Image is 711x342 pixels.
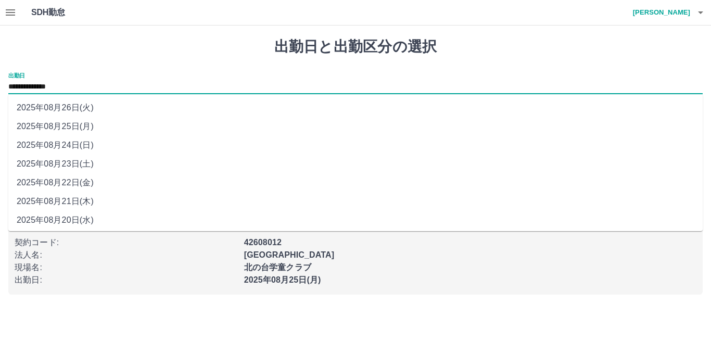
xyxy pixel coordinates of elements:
[8,192,703,211] li: 2025年08月21日(木)
[8,136,703,155] li: 2025年08月24日(日)
[15,249,238,261] p: 法人名 :
[244,263,311,272] b: 北の台学童クラブ
[8,98,703,117] li: 2025年08月26日(火)
[244,238,282,247] b: 42608012
[8,155,703,173] li: 2025年08月23日(土)
[8,230,703,248] li: 2025年08月19日(火)
[15,261,238,274] p: 現場名 :
[8,38,703,56] h1: 出勤日と出勤区分の選択
[8,173,703,192] li: 2025年08月22日(金)
[244,250,335,259] b: [GEOGRAPHIC_DATA]
[244,275,321,284] b: 2025年08月25日(月)
[8,117,703,136] li: 2025年08月25日(月)
[15,274,238,286] p: 出勤日 :
[8,71,25,79] label: 出勤日
[15,236,238,249] p: 契約コード :
[8,211,703,230] li: 2025年08月20日(水)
